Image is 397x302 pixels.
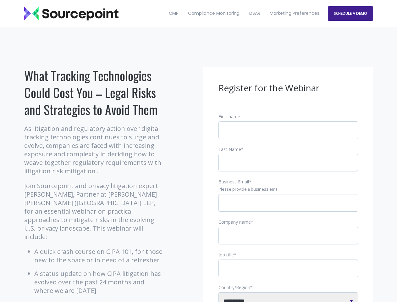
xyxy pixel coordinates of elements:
[218,252,234,258] span: Job title
[24,67,164,118] h1: What Tracking Technologies Could Cost You – Legal Risks and Strategies to Avoid Them
[218,82,358,94] h3: Register for the Webinar
[218,179,249,185] span: Business Email
[218,146,241,152] span: Last Name
[24,7,119,20] img: Sourcepoint_logo_black_transparent (2)-2
[24,124,164,175] p: As litigation and regulatory action over digital tracking technologies continues to surge and evo...
[24,182,164,241] p: Join Sourcepoint and privacy litigation expert [PERSON_NAME], Partner at [PERSON_NAME] [PERSON_NA...
[218,187,358,192] legend: Please provide a business email
[218,114,240,120] span: First name
[328,6,373,21] a: SCHEDULE A DEMO
[34,269,164,295] li: A status update on how CIPA litigation has evolved over the past 24 months and where we are [DATE]
[218,219,251,225] span: Company name
[218,284,250,290] span: Country/Region
[34,247,164,264] li: A quick crash course on CIPA 101, for those new to the space or in need of a refresher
